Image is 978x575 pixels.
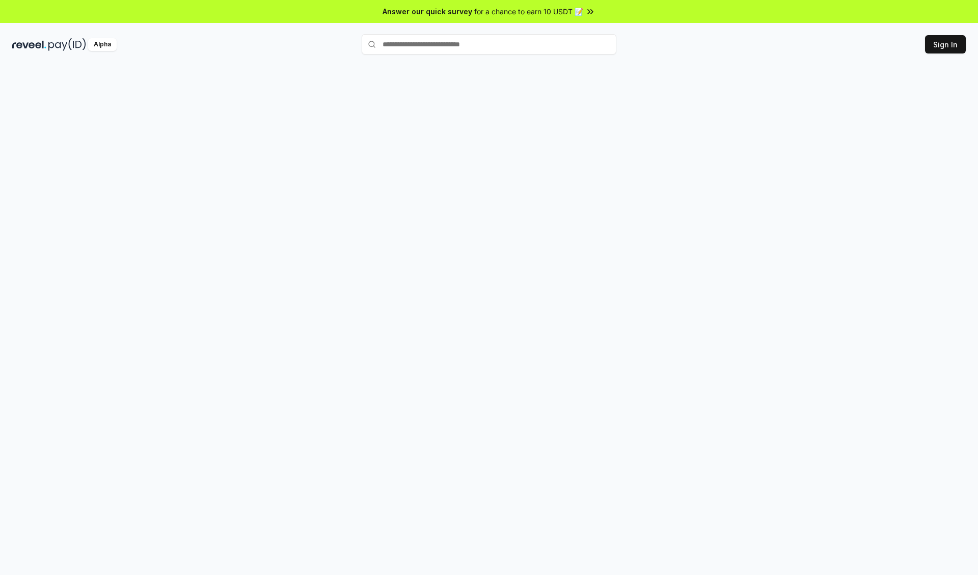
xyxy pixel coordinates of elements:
button: Sign In [925,35,966,53]
img: reveel_dark [12,38,46,51]
span: for a chance to earn 10 USDT 📝 [474,6,583,17]
div: Alpha [88,38,117,51]
span: Answer our quick survey [383,6,472,17]
img: pay_id [48,38,86,51]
